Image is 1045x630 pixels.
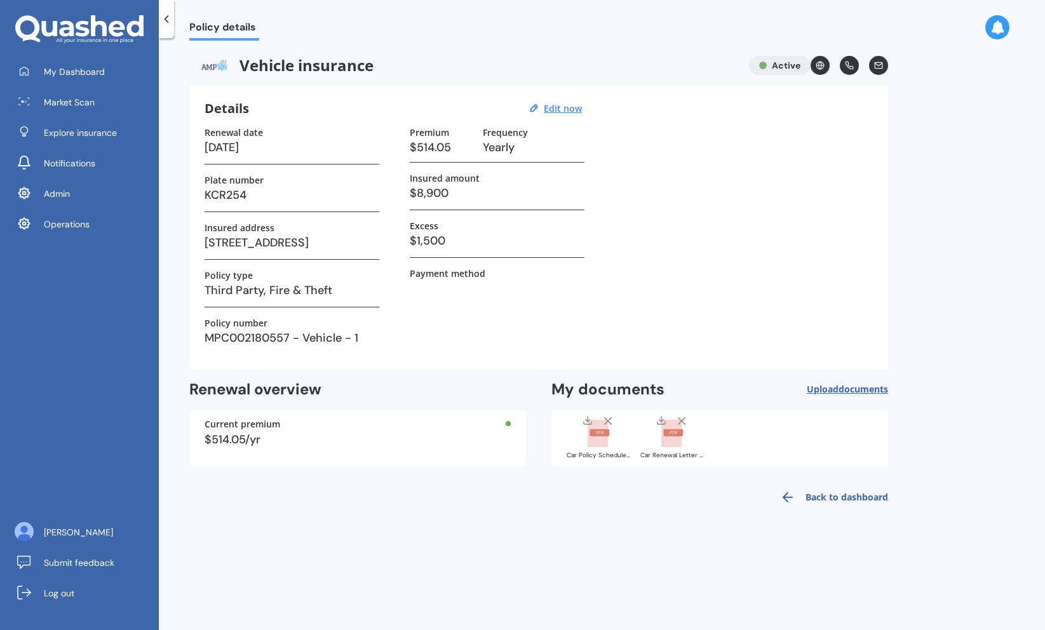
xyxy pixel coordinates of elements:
[44,65,105,78] span: My Dashboard
[44,157,95,170] span: Notifications
[410,173,480,184] label: Insured amount
[205,175,264,185] label: Plate number
[10,90,159,115] a: Market Scan
[640,452,704,459] div: Car Renewal Letter MPC002180557.pdf
[189,56,239,75] img: AMP.webp
[205,420,511,429] div: Current premium
[540,103,586,114] button: Edit now
[205,281,379,300] h3: Third Party, Fire & Theft
[189,21,259,38] span: Policy details
[205,270,253,281] label: Policy type
[772,482,888,513] a: Back to dashboard
[189,56,739,75] span: Vehicle insurance
[10,580,159,606] a: Log out
[44,126,117,139] span: Explore insurance
[410,184,584,203] h3: $8,900
[44,526,113,539] span: [PERSON_NAME]
[44,587,74,600] span: Log out
[15,522,34,541] img: ALV-UjU6YHOUIM1AGx_4vxbOkaOq-1eqc8a3URkVIJkc_iWYmQ98kTe7fc9QMVOBV43MoXmOPfWPN7JjnmUwLuIGKVePaQgPQ...
[205,222,274,233] label: Insured address
[205,434,511,445] div: $514.05/yr
[544,102,582,114] u: Edit now
[205,138,379,157] h3: [DATE]
[410,220,438,231] label: Excess
[10,211,159,237] a: Operations
[205,233,379,252] h3: [STREET_ADDRESS]
[483,127,528,138] label: Frequency
[44,96,95,109] span: Market Scan
[410,268,485,279] label: Payment method
[10,151,159,176] a: Notifications
[44,187,70,200] span: Admin
[44,218,90,231] span: Operations
[483,138,584,157] h3: Yearly
[807,384,888,394] span: Upload
[410,138,473,157] h3: $514.05
[10,120,159,145] a: Explore insurance
[839,383,888,395] span: documents
[205,127,263,138] label: Renewal date
[205,100,249,117] h3: Details
[807,380,888,399] button: Uploaddocuments
[10,519,159,545] a: [PERSON_NAME]
[410,127,449,138] label: Premium
[205,318,267,328] label: Policy number
[189,380,526,399] h2: Renewal overview
[10,181,159,206] a: Admin
[10,59,159,84] a: My Dashboard
[410,231,584,250] h3: $1,500
[567,452,630,459] div: Car Policy Schedule MPC002180557.pdf
[551,380,664,399] h2: My documents
[10,550,159,575] a: Submit feedback
[205,328,379,347] h3: MPC002180557 - Vehicle - 1
[205,185,379,204] h3: KCR254
[44,556,114,569] span: Submit feedback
